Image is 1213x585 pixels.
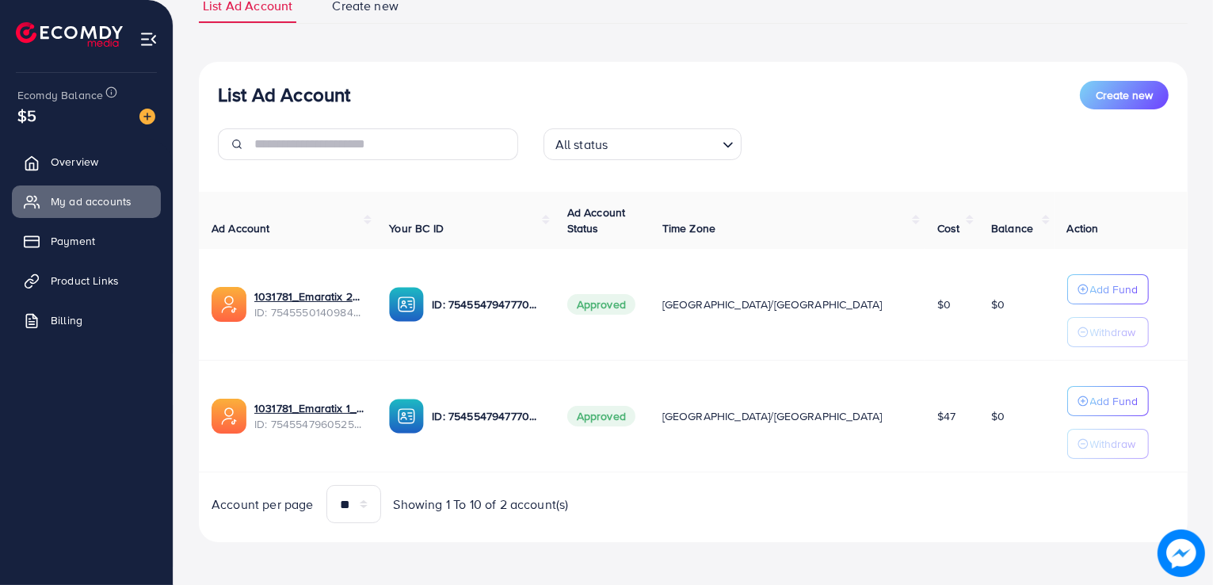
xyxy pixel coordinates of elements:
span: Cost [937,220,960,236]
img: image [139,109,155,124]
div: <span class='underline'>1031781_Emaratix 1_1756835284796</span></br>7545547960525357064 [254,400,364,433]
div: <span class='underline'>1031781_Emaratix 2_1756835320982</span></br>7545550140984410113 [254,289,364,321]
button: Withdraw [1067,317,1149,347]
img: menu [139,30,158,48]
button: Add Fund [1067,274,1149,304]
a: Product Links [12,265,161,296]
span: Payment [51,233,95,249]
span: Balance [991,220,1033,236]
span: ID: 7545550140984410113 [254,304,364,320]
span: Approved [567,406,635,426]
span: Account per page [212,495,314,514]
a: Payment [12,225,161,257]
p: Add Fund [1090,392,1139,411]
span: Time Zone [662,220,715,236]
p: ID: 7545547947770052616 [432,295,541,314]
a: Overview [12,146,161,178]
input: Search for option [612,130,715,156]
span: $0 [991,408,1005,424]
a: Billing [12,304,161,336]
div: Search for option [544,128,742,160]
span: $0 [991,296,1005,312]
img: ic-ba-acc.ded83a64.svg [389,287,424,322]
span: Ecomdy Balance [17,87,103,103]
button: Add Fund [1067,386,1149,416]
span: Billing [51,312,82,328]
img: ic-ads-acc.e4c84228.svg [212,399,246,434]
span: $5 [17,104,36,127]
span: Product Links [51,273,119,289]
span: Approved [567,294,635,315]
span: $0 [937,296,951,312]
img: image [1158,530,1205,577]
span: Ad Account [212,220,270,236]
span: Overview [51,154,98,170]
img: logo [16,22,123,47]
span: Create new [1096,87,1153,103]
span: [GEOGRAPHIC_DATA]/[GEOGRAPHIC_DATA] [662,296,883,312]
span: Your BC ID [389,220,444,236]
img: ic-ba-acc.ded83a64.svg [389,399,424,434]
p: ID: 7545547947770052616 [432,407,541,426]
span: Action [1067,220,1099,236]
a: My ad accounts [12,185,161,217]
span: [GEOGRAPHIC_DATA]/[GEOGRAPHIC_DATA] [662,408,883,424]
span: Ad Account Status [567,205,626,236]
h3: List Ad Account [218,83,350,106]
button: Withdraw [1067,429,1149,459]
span: $47 [937,408,956,424]
p: Add Fund [1090,280,1139,299]
a: 1031781_Emaratix 2_1756835320982 [254,289,364,304]
a: 1031781_Emaratix 1_1756835284796 [254,400,364,416]
span: ID: 7545547960525357064 [254,416,364,432]
span: My ad accounts [51,193,132,209]
span: Showing 1 To 10 of 2 account(s) [394,495,569,514]
p: Withdraw [1090,434,1136,453]
p: Withdraw [1090,323,1136,342]
button: Create new [1080,81,1169,109]
img: ic-ads-acc.e4c84228.svg [212,287,246,322]
span: All status [552,133,612,156]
